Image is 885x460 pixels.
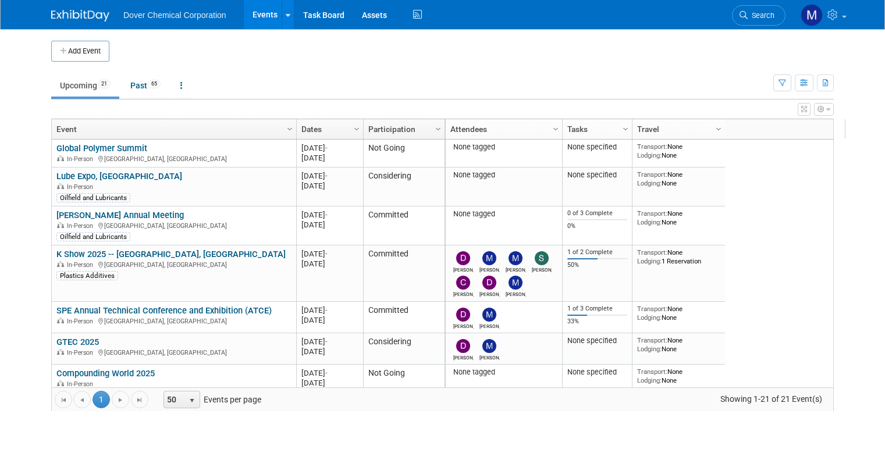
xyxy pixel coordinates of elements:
a: Go to the previous page [73,391,91,408]
div: Marshall Heard [479,322,500,329]
img: ExhibitDay [51,10,109,22]
img: Doug Jewett [482,276,496,290]
td: Committed [363,302,445,333]
div: None None [637,209,721,226]
span: Go to the previous page [77,395,87,405]
div: None None [637,170,721,187]
img: Douglas Harkness [456,308,470,322]
span: Column Settings [352,124,361,134]
div: None specified [567,368,628,377]
div: [GEOGRAPHIC_DATA], [GEOGRAPHIC_DATA] [56,220,291,230]
span: Transport: [637,305,667,313]
span: Lodging: [637,313,662,322]
span: Transport: [637,170,667,179]
div: [DATE] [301,368,358,378]
div: Marc Nolen [506,290,526,297]
a: Global Polymer Summit [56,143,147,154]
span: - [325,249,328,258]
a: Past65 [122,74,169,97]
div: None None [637,142,721,159]
div: 0 of 3 Complete [567,209,628,217]
span: Go to the next page [116,395,125,405]
span: 1 [93,391,110,408]
a: Go to the last page [131,391,148,408]
div: [DATE] [301,220,358,230]
span: In-Person [67,318,97,325]
a: Column Settings [351,119,364,137]
button: Add Event [51,41,109,62]
div: [DATE] [301,259,358,269]
span: 21 [98,80,111,88]
div: [DATE] [301,347,358,356]
span: - [325,369,328,377]
span: Lodging: [637,345,662,353]
span: Showing 1-21 of 21 Event(s) [710,391,833,407]
div: 1 of 3 Complete [567,305,628,313]
span: - [325,172,328,180]
span: In-Person [67,261,97,269]
td: Considering [363,167,445,206]
a: Column Settings [550,119,563,137]
div: [DATE] [301,337,358,347]
td: Not Going [363,140,445,167]
a: Attendees [450,119,555,139]
span: Transport: [637,248,667,256]
a: Column Settings [284,119,297,137]
div: Plastics Additives [56,271,118,280]
span: Events per page [149,391,273,408]
a: Travel [637,119,717,139]
img: Megan Hopkins [801,4,823,26]
img: In-Person Event [57,318,64,323]
a: Dates [301,119,356,139]
div: Doug Jewett [479,290,500,297]
div: Douglas Harkness [453,322,474,329]
div: None tagged [450,209,558,219]
div: 50% [567,261,628,269]
div: 0% [567,222,628,230]
div: Oilfield and Lubricants [56,193,130,202]
a: Search [732,5,786,26]
div: None tagged [450,368,558,377]
span: In-Person [67,222,97,230]
img: Matt Fender [509,251,523,265]
img: David Anderson [456,251,470,265]
img: Christopher Ricklic [456,276,470,290]
div: None tagged [450,142,558,152]
div: Christopher Ricklic [453,290,474,297]
span: - [325,144,328,152]
img: Marshall Heard [482,308,496,322]
span: Transport: [637,142,667,151]
div: [DATE] [301,181,358,191]
span: Go to the last page [135,395,144,405]
div: 33% [567,318,628,326]
a: Upcoming21 [51,74,119,97]
span: Column Settings [285,124,294,134]
div: Matt Fender [479,353,500,361]
div: [DATE] [301,249,358,259]
img: In-Person Event [57,183,64,189]
a: Event [56,119,289,139]
span: Lodging: [637,257,662,265]
div: David Anderson [453,265,474,273]
span: Search [748,11,774,20]
span: 50 [164,391,184,408]
img: Doug Jewett [456,339,470,353]
div: None None [637,368,721,384]
img: In-Person Event [57,349,64,355]
img: Shawn Cook [535,251,549,265]
div: [DATE] [301,315,358,325]
img: In-Person Event [57,155,64,161]
a: Compounding World 2025 [56,368,155,379]
div: [DATE] [301,305,358,315]
span: In-Person [67,380,97,388]
td: Not Going [363,365,445,393]
div: None specified [567,170,628,180]
a: K Show 2025 -- [GEOGRAPHIC_DATA], [GEOGRAPHIC_DATA] [56,249,286,259]
span: In-Person [67,155,97,163]
a: Tasks [567,119,624,139]
span: Lodging: [637,376,662,384]
span: In-Person [67,183,97,191]
div: 1 of 2 Complete [567,248,628,256]
div: None tagged [450,170,558,180]
span: 65 [148,80,161,88]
